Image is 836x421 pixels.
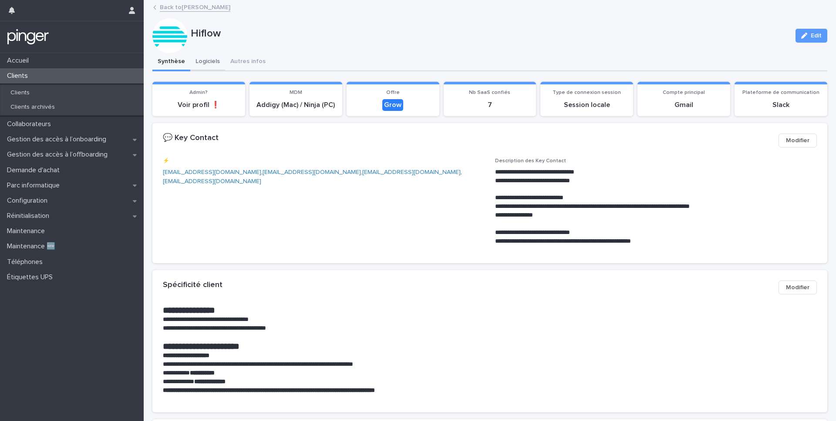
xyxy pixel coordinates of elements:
p: Réinitialisation [3,212,56,220]
button: Autres infos [225,53,271,71]
p: Accueil [3,57,36,65]
p: Addigy (Mac) / Ninja (PC) [255,101,337,109]
span: Type de connexion session [553,90,621,95]
span: Modifier [786,136,809,145]
p: Gestion des accès à l’onboarding [3,135,113,144]
p: Gmail [643,101,725,109]
h2: 💬 Key Contact [163,134,219,143]
span: Edit [811,33,822,39]
span: Description des Key Contact [495,158,566,164]
span: Admin? [189,90,208,95]
div: Grow [382,99,403,111]
span: ⚡️ [163,158,169,164]
p: Configuration [3,197,54,205]
span: Modifier [786,283,809,292]
h2: Spécificité client [163,281,222,290]
p: Hiflow [191,27,789,40]
p: Clients [3,89,37,97]
a: [EMAIL_ADDRESS][DOMAIN_NAME] [362,169,461,175]
a: [EMAIL_ADDRESS][DOMAIN_NAME] [163,169,261,175]
p: Clients archivés [3,104,62,111]
p: Parc informatique [3,181,67,190]
p: Gestion des accès à l’offboarding [3,150,115,159]
p: Clients [3,72,35,80]
p: Maintenance [3,227,52,235]
a: [EMAIL_ADDRESS][DOMAIN_NAME] [163,178,261,184]
button: Logiciels [190,53,225,71]
p: , , , [163,168,485,186]
span: Offre [386,90,400,95]
button: Modifier [779,281,817,294]
span: Plateforme de communication [742,90,819,95]
p: Collaborateurs [3,120,58,128]
button: Modifier [779,134,817,147]
img: mTgBEunGTSyRkCgitkcU [7,28,49,46]
span: Compte principal [663,90,705,95]
p: Demande d'achat [3,166,67,174]
a: Back to[PERSON_NAME] [160,2,230,12]
p: Slack [740,101,822,109]
p: Téléphones [3,258,50,266]
p: 7 [449,101,531,109]
p: Voir profil ❗ [158,101,240,109]
a: [EMAIL_ADDRESS][DOMAIN_NAME] [263,169,361,175]
button: Synthèse [152,53,190,71]
span: Nb SaaS confiés [469,90,510,95]
p: Étiquettes UPS [3,273,60,281]
p: Session locale [546,101,628,109]
button: Edit [796,29,827,43]
span: MDM [290,90,302,95]
p: Maintenance 🆕 [3,242,62,251]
